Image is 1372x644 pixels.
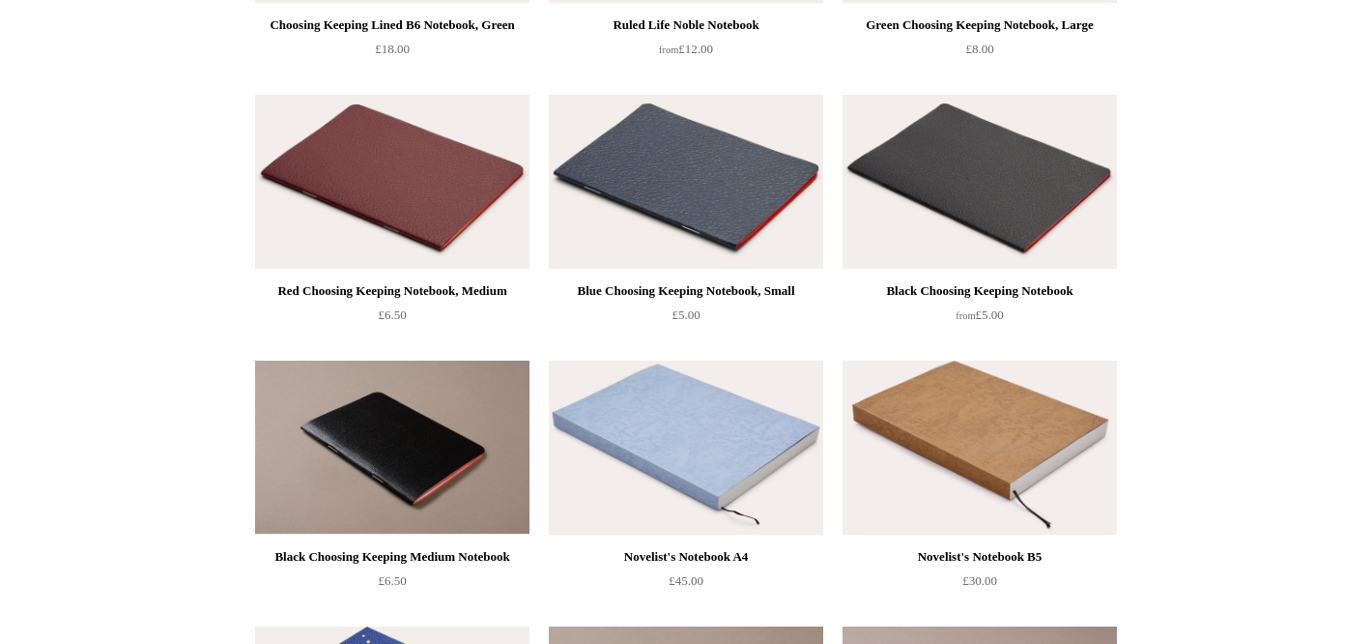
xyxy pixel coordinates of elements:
a: Black Choosing Keeping Notebook Black Choosing Keeping Notebook [843,95,1117,269]
span: £8.00 [965,42,993,56]
span: £12.00 [659,42,713,56]
a: Black Choosing Keeping Notebook from£5.00 [843,279,1117,359]
img: Blue Choosing Keeping Notebook, Small [549,95,823,269]
span: £6.50 [378,307,406,322]
span: £45.00 [669,573,703,588]
a: Novelist's Notebook A4 £45.00 [549,545,823,625]
a: Novelist's Notebook A4 Novelist's Notebook A4 [549,361,823,535]
a: Black Choosing Keeping Medium Notebook Black Choosing Keeping Medium Notebook [255,361,529,535]
div: Novelist's Notebook A4 [554,545,818,569]
a: Choosing Keeping Lined B6 Notebook, Green £18.00 [255,14,529,93]
a: Green Choosing Keeping Notebook, Large £8.00 [843,14,1117,93]
a: Ruled Life Noble Notebook from£12.00 [549,14,823,93]
div: Blue Choosing Keeping Notebook, Small [554,279,818,303]
div: Black Choosing Keeping Notebook [847,279,1112,303]
a: Novelist's Notebook B5 Novelist's Notebook B5 [843,361,1117,535]
img: Novelist's Notebook A4 [549,361,823,535]
span: £6.50 [378,573,406,588]
div: Red Choosing Keeping Notebook, Medium [260,279,525,303]
a: Black Choosing Keeping Medium Notebook £6.50 [255,545,529,625]
div: Ruled Life Noble Notebook [554,14,818,37]
span: £18.00 [375,42,410,56]
div: Green Choosing Keeping Notebook, Large [847,14,1112,37]
span: £5.00 [672,307,700,322]
a: Blue Choosing Keeping Notebook, Small Blue Choosing Keeping Notebook, Small [549,95,823,269]
div: Novelist's Notebook B5 [847,545,1112,569]
a: Blue Choosing Keeping Notebook, Small £5.00 [549,279,823,359]
img: Red Choosing Keeping Notebook, Medium [255,95,529,269]
span: from [956,310,975,321]
span: £30.00 [962,573,997,588]
a: Red Choosing Keeping Notebook, Medium £6.50 [255,279,529,359]
img: Black Choosing Keeping Notebook [843,95,1117,269]
div: Black Choosing Keeping Medium Notebook [260,545,525,569]
a: Red Choosing Keeping Notebook, Medium Red Choosing Keeping Notebook, Medium [255,95,529,269]
span: from [659,44,678,55]
span: £5.00 [956,307,1003,322]
img: Novelist's Notebook B5 [843,361,1117,535]
img: Black Choosing Keeping Medium Notebook [255,361,529,535]
div: Choosing Keeping Lined B6 Notebook, Green [260,14,525,37]
a: Novelist's Notebook B5 £30.00 [843,545,1117,625]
